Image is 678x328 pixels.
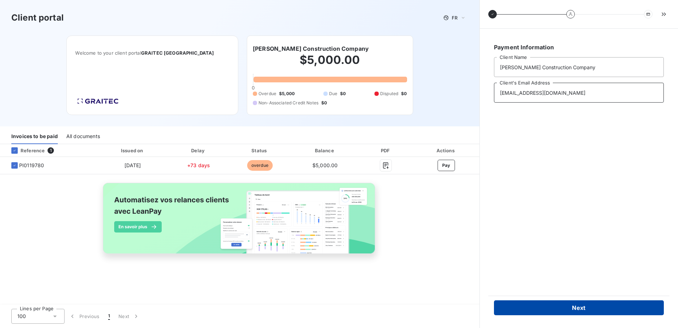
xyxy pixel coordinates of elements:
[247,160,273,171] span: overdue
[6,147,45,154] div: Reference
[494,43,664,51] h6: Payment Information
[380,91,398,97] span: Disputed
[414,147,478,154] div: Actions
[452,15,457,21] span: FR
[75,96,121,106] img: Company logo
[114,309,144,324] button: Next
[230,147,290,154] div: Status
[312,162,338,168] span: $5,000.00
[170,147,227,154] div: Delay
[104,309,114,324] button: 1
[98,147,167,154] div: Issued on
[361,147,412,154] div: PDF
[340,91,346,97] span: $0
[11,129,58,144] div: Invoices to be paid
[19,162,44,169] span: PI0119780
[11,11,64,24] h3: Client portal
[187,162,210,168] span: +73 days
[494,300,664,315] button: Next
[494,83,664,103] input: placeholder
[438,160,455,171] button: Pay
[96,179,383,266] img: banner
[108,313,110,320] span: 1
[293,147,358,154] div: Balance
[279,91,295,97] span: $5,000
[253,44,369,53] h6: [PERSON_NAME] Construction Company
[75,50,229,56] span: Welcome to your client portal
[401,91,407,97] span: $0
[65,309,104,324] button: Previous
[48,147,54,154] span: 1
[259,100,318,106] span: Non-Associated Credit Notes
[141,50,214,56] span: GRAITEC [GEOGRAPHIC_DATA]
[253,53,407,74] h2: $5,000.00
[329,91,337,97] span: Due
[17,313,26,320] span: 100
[66,129,100,144] div: All documents
[259,91,276,97] span: Overdue
[124,162,141,168] span: [DATE]
[321,100,327,106] span: $0
[494,57,664,77] input: placeholder
[252,85,255,91] span: 0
